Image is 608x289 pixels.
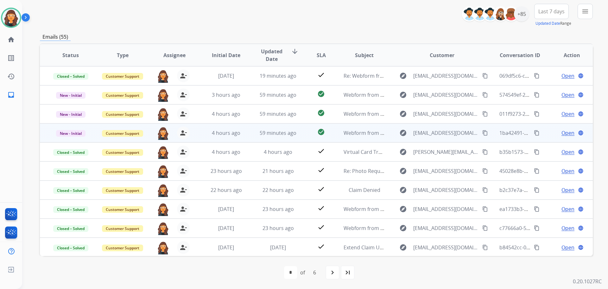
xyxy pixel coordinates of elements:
[157,89,169,102] img: agent-avatar
[413,186,478,194] span: [EMAIL_ADDRESS][DOMAIN_NAME]
[344,244,394,251] span: Extend Claim Update
[344,110,487,117] span: Webform from [EMAIL_ADDRESS][DOMAIN_NAME] on [DATE]
[102,130,143,137] span: Customer Support
[413,72,478,80] span: [EMAIL_ADDRESS][DOMAIN_NAME]
[344,148,428,155] span: Virtual Card Troubleshooting Steps
[482,149,488,155] mat-icon: content_copy
[218,244,234,251] span: [DATE]
[413,205,478,213] span: [EMAIL_ADDRESS][DOMAIN_NAME]
[180,224,187,232] mat-icon: person_remove
[534,245,540,250] mat-icon: content_copy
[578,206,584,212] mat-icon: language
[180,129,187,137] mat-icon: person_remove
[413,91,478,99] span: [EMAIL_ADDRESS][DOMAIN_NAME]
[260,91,296,98] span: 59 minutes ago
[430,51,454,59] span: Customer
[499,187,596,194] span: b2c37e7a-1e03-45a9-8631-959724757bfb
[399,186,407,194] mat-icon: explore
[329,269,336,276] mat-icon: navigate_next
[263,206,294,213] span: 23 hours ago
[578,245,584,250] mat-icon: language
[482,168,488,174] mat-icon: content_copy
[482,92,488,98] mat-icon: content_copy
[157,241,169,254] img: agent-avatar
[482,187,488,193] mat-icon: content_copy
[117,51,129,59] span: Type
[578,168,584,174] mat-icon: language
[263,225,294,232] span: 23 hours ago
[534,187,540,193] mat-icon: content_copy
[578,73,584,79] mat-icon: language
[561,244,574,251] span: Open
[157,108,169,121] img: agent-avatar
[581,8,589,15] mat-icon: menu
[578,149,584,155] mat-icon: language
[535,21,571,26] span: Range
[499,244,598,251] span: b84542cc-089b-4d22-ad50-d69d41c36a49
[53,206,88,213] span: Closed – Solved
[344,225,487,232] span: Webform from [EMAIL_ADDRESS][DOMAIN_NAME] on [DATE]
[62,51,79,59] span: Status
[561,167,574,175] span: Open
[180,148,187,156] mat-icon: person_remove
[482,130,488,136] mat-icon: content_copy
[344,167,388,174] span: Re: Photo Request
[157,165,169,178] img: agent-avatar
[413,244,478,251] span: [EMAIL_ADDRESS][DOMAIN_NAME]
[344,72,496,79] span: Re: Webform from [EMAIL_ADDRESS][DOMAIN_NAME] on [DATE]
[482,73,488,79] mat-icon: content_copy
[355,51,374,59] span: Subject
[263,167,294,174] span: 21 hours ago
[514,6,529,22] div: +85
[534,130,540,136] mat-icon: content_copy
[53,245,88,251] span: Closed – Solved
[157,127,169,140] img: agent-avatar
[212,51,240,59] span: Initial Date
[2,9,20,27] img: avatar
[212,148,240,155] span: 4 hours ago
[56,92,85,99] span: New - Initial
[534,73,540,79] mat-icon: content_copy
[102,187,143,194] span: Customer Support
[534,168,540,174] mat-icon: content_copy
[260,110,296,117] span: 59 minutes ago
[211,167,242,174] span: 23 hours ago
[344,129,487,136] span: Webform from [EMAIL_ADDRESS][DOMAIN_NAME] on [DATE]
[102,111,143,118] span: Customer Support
[260,129,296,136] span: 59 minutes ago
[561,186,574,194] span: Open
[218,72,234,79] span: [DATE]
[344,91,526,98] span: Webform from [PERSON_NAME][EMAIL_ADDRESS][DOMAIN_NAME] on [DATE]
[317,128,325,136] mat-icon: check_circle
[180,72,187,80] mat-icon: person_remove
[163,51,186,59] span: Assignee
[399,129,407,137] mat-icon: explore
[534,149,540,155] mat-icon: content_copy
[102,149,143,156] span: Customer Support
[534,111,540,117] mat-icon: content_copy
[561,205,574,213] span: Open
[317,243,325,250] mat-icon: check
[344,206,487,213] span: Webform from [EMAIL_ADDRESS][DOMAIN_NAME] on [DATE]
[534,92,540,98] mat-icon: content_copy
[561,72,574,80] span: Open
[53,225,88,232] span: Closed – Solved
[578,187,584,193] mat-icon: language
[538,10,565,13] span: Last 7 days
[102,168,143,175] span: Customer Support
[157,222,169,235] img: agent-avatar
[534,206,540,212] mat-icon: content_copy
[317,109,325,117] mat-icon: check_circle
[317,90,325,98] mat-icon: check_circle
[180,91,187,99] mat-icon: person_remove
[102,225,143,232] span: Customer Support
[300,269,305,276] div: of
[499,206,593,213] span: ea1733b3-623f-41a2-aefb-a6ff62e42854
[317,223,325,231] mat-icon: check
[399,244,407,251] mat-icon: explore
[56,130,85,137] span: New - Initial
[180,167,187,175] mat-icon: person_remove
[180,186,187,194] mat-icon: person_remove
[157,146,169,159] img: agent-avatar
[399,224,407,232] mat-icon: explore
